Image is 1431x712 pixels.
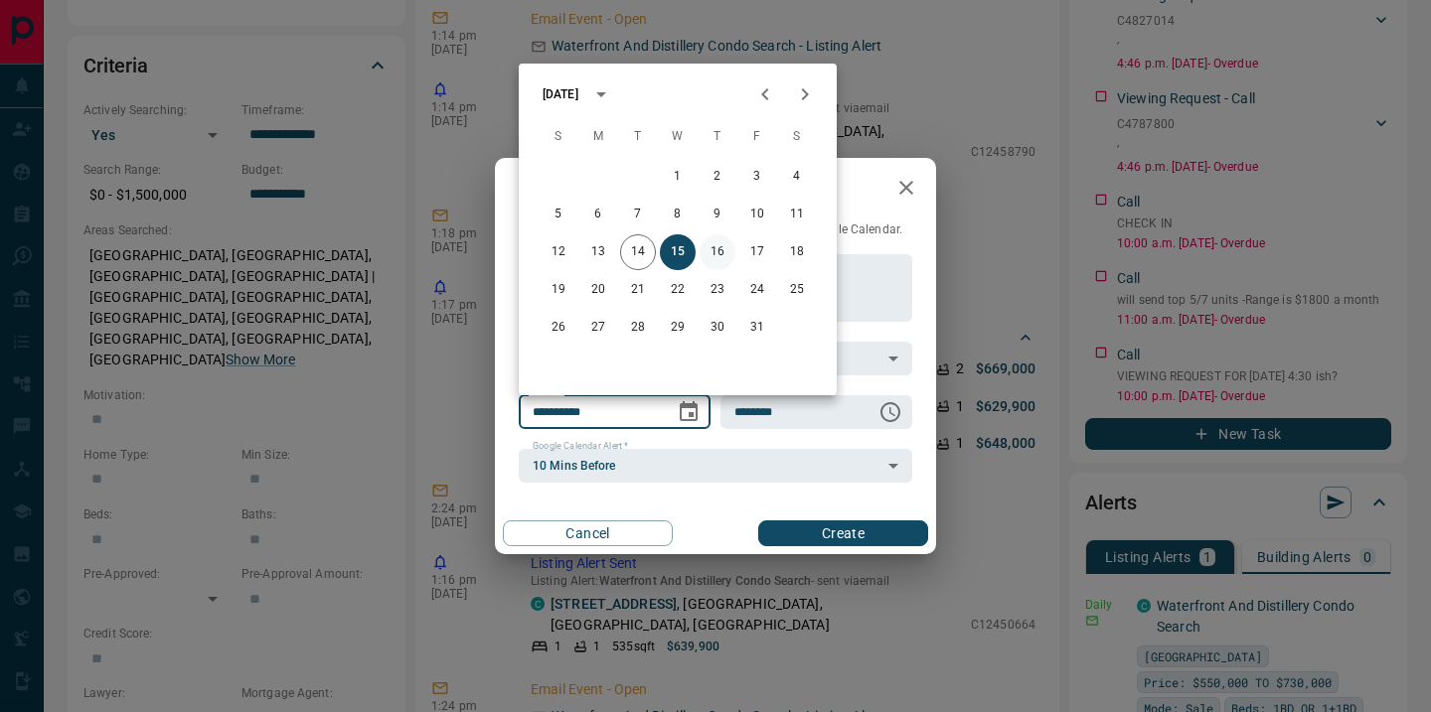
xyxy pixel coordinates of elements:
[739,310,775,346] button: 31
[660,159,696,195] button: 1
[660,197,696,232] button: 8
[779,197,815,232] button: 11
[700,117,735,157] span: Thursday
[541,197,576,232] button: 5
[660,310,696,346] button: 29
[620,197,656,232] button: 7
[779,117,815,157] span: Saturday
[700,272,735,308] button: 23
[533,386,557,399] label: Date
[739,197,775,232] button: 10
[541,272,576,308] button: 19
[700,197,735,232] button: 9
[734,386,760,399] label: Time
[620,234,656,270] button: 14
[580,272,616,308] button: 20
[541,234,576,270] button: 12
[541,117,576,157] span: Sunday
[779,234,815,270] button: 18
[533,440,628,453] label: Google Calendar Alert
[785,74,825,114] button: Next month
[700,159,735,195] button: 2
[779,159,815,195] button: 4
[739,159,775,195] button: 3
[739,117,775,157] span: Friday
[758,520,928,546] button: Create
[700,310,735,346] button: 30
[669,392,709,432] button: Choose date, selected date is Oct 15, 2025
[620,310,656,346] button: 28
[739,234,775,270] button: 17
[580,117,616,157] span: Monday
[580,197,616,232] button: 6
[660,272,696,308] button: 22
[519,449,912,483] div: 10 Mins Before
[580,310,616,346] button: 27
[503,520,673,546] button: Cancel
[660,117,696,157] span: Wednesday
[660,234,696,270] button: 15
[620,117,656,157] span: Tuesday
[495,158,630,221] h2: New Task
[541,310,576,346] button: 26
[700,234,735,270] button: 16
[543,85,578,103] div: [DATE]
[620,272,656,308] button: 21
[739,272,775,308] button: 24
[580,234,616,270] button: 13
[779,272,815,308] button: 25
[871,392,910,432] button: Choose time, selected time is 6:00 AM
[584,77,618,111] button: calendar view is open, switch to year view
[745,74,785,114] button: Previous month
